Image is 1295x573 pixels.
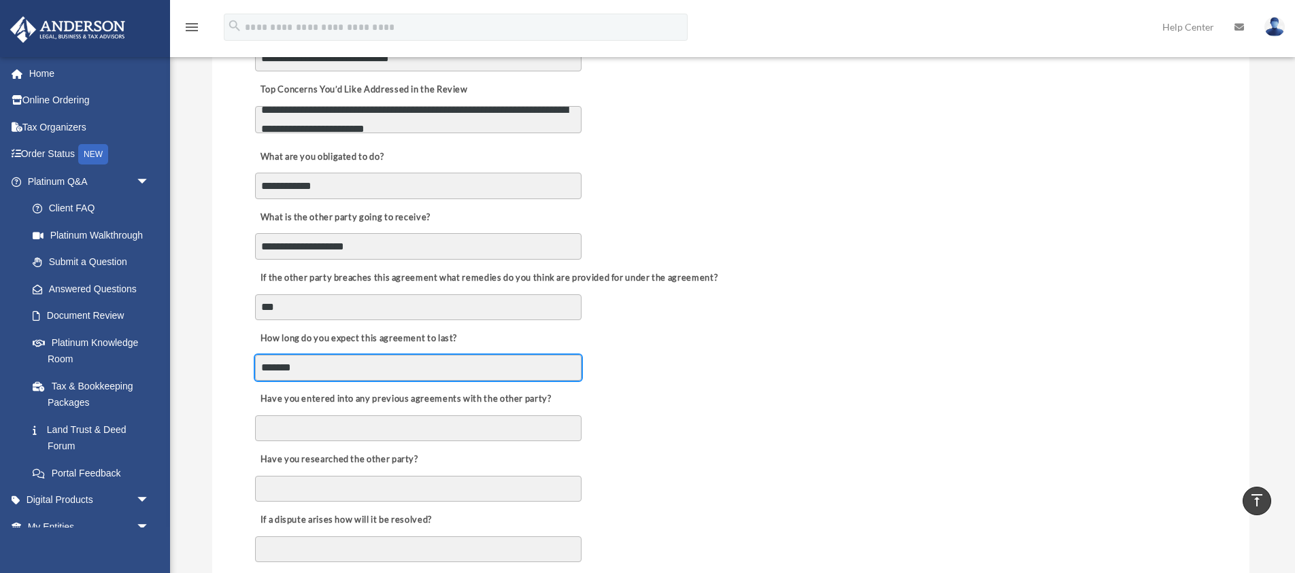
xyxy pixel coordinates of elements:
[19,329,170,372] a: Platinum Knowledge Room
[19,195,170,222] a: Client FAQ
[10,114,170,141] a: Tax Organizers
[10,513,170,540] a: My Entitiesarrow_drop_down
[19,275,170,302] a: Answered Questions
[19,416,170,459] a: Land Trust & Deed Forum
[19,372,170,416] a: Tax & Bookkeeping Packages
[136,513,163,541] span: arrow_drop_down
[10,87,170,114] a: Online Ordering
[6,16,129,43] img: Anderson Advisors Platinum Portal
[10,60,170,87] a: Home
[227,18,242,33] i: search
[10,168,170,195] a: Platinum Q&Aarrow_drop_down
[1264,17,1285,37] img: User Pic
[255,330,460,349] label: How long do you expect this agreement to last?
[255,451,422,470] label: Have you researched the other party?
[184,24,200,35] a: menu
[255,80,471,99] label: Top Concerns You’d Like Addressed in the Review
[1243,487,1271,515] a: vertical_align_top
[255,390,555,409] label: Have you entered into any previous agreements with the other party?
[255,208,434,227] label: What is the other party going to receive?
[1249,492,1265,508] i: vertical_align_top
[19,222,170,249] a: Platinum Walkthrough
[255,268,721,288] label: If the other party breaches this agreement what remedies do you think are provided for under the ...
[255,147,391,167] label: What are you obligated to do?
[10,141,170,169] a: Order StatusNEW
[184,19,200,35] i: menu
[255,511,435,530] label: If a dispute arises how will it be resolved?
[19,302,163,330] a: Document Review
[10,487,170,514] a: Digital Productsarrow_drop_down
[136,168,163,196] span: arrow_drop_down
[19,459,170,487] a: Portal Feedback
[136,487,163,515] span: arrow_drop_down
[19,249,170,276] a: Submit a Question
[78,144,108,164] div: NEW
